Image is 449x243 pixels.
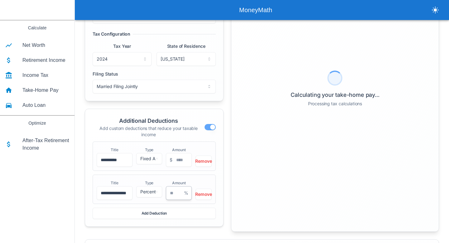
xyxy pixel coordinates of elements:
label: Amount [172,181,186,185]
button: toggle theme [429,4,442,16]
h3: Tax Configuration [93,31,130,37]
div: Processing tax calculations [291,101,379,107]
div: MoneyMath [82,5,429,15]
p: Add custom deductions that reduce your taxable income [93,125,205,138]
span: Income Tax [22,72,70,79]
span: Retirement Income [22,57,70,64]
h3: Additional Deductions [93,117,205,125]
span: % [184,186,192,200]
span: Auto Loan [22,102,70,109]
label: Type [145,181,153,185]
span: $ [166,153,172,167]
span: Net Worth [22,42,70,49]
label: Amount [172,147,186,152]
label: Title [111,147,118,152]
label: Tax Year [113,43,131,49]
label: Title [111,181,118,185]
button: Add Deduction [93,208,216,219]
label: Type [145,147,153,152]
span: After-Tax Retirement Income [22,137,70,152]
label: Filing Status [93,71,216,77]
span: Take-Home Pay [22,87,70,94]
label: State of Residence [167,43,205,49]
div: Calculating your take-home pay... [291,91,379,99]
button: Remove [196,189,211,200]
button: Remove [196,156,211,167]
